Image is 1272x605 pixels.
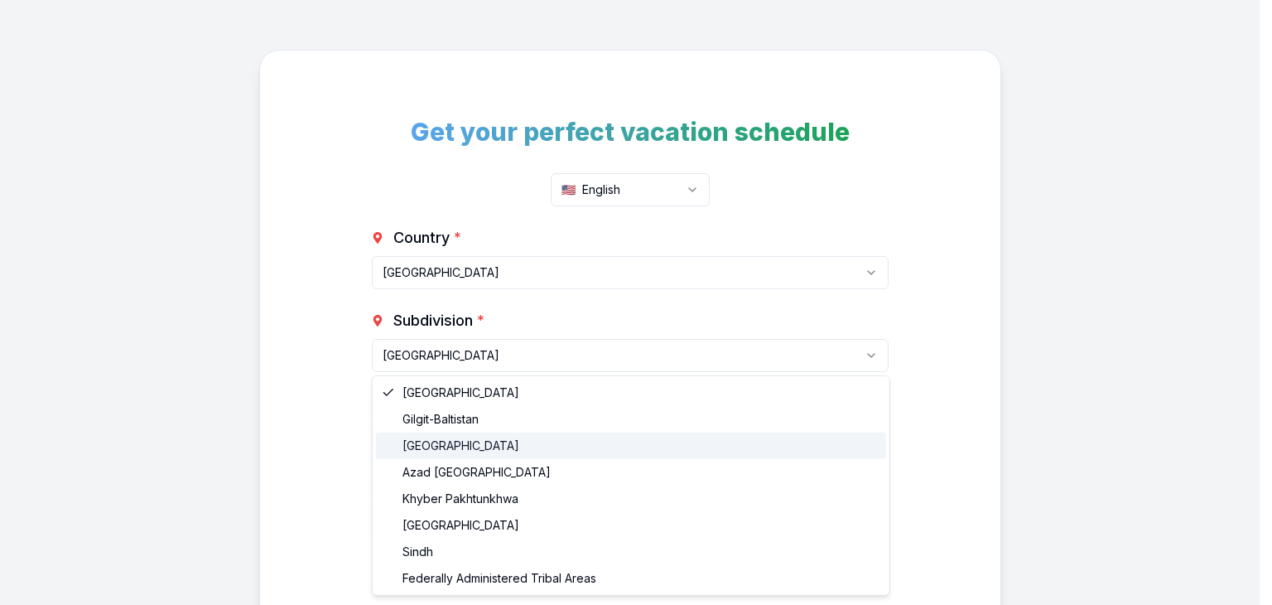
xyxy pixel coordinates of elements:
[402,544,433,560] span: Sindh
[402,411,479,428] span: Gilgit-Baltistan
[402,464,551,481] span: Azad [GEOGRAPHIC_DATA]
[402,438,519,454] span: [GEOGRAPHIC_DATA]
[402,517,519,534] span: [GEOGRAPHIC_DATA]
[402,570,596,587] span: Federally Administered Tribal Areas
[402,385,519,401] span: [GEOGRAPHIC_DATA]
[402,491,518,507] span: Khyber Pakhtunkhwa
